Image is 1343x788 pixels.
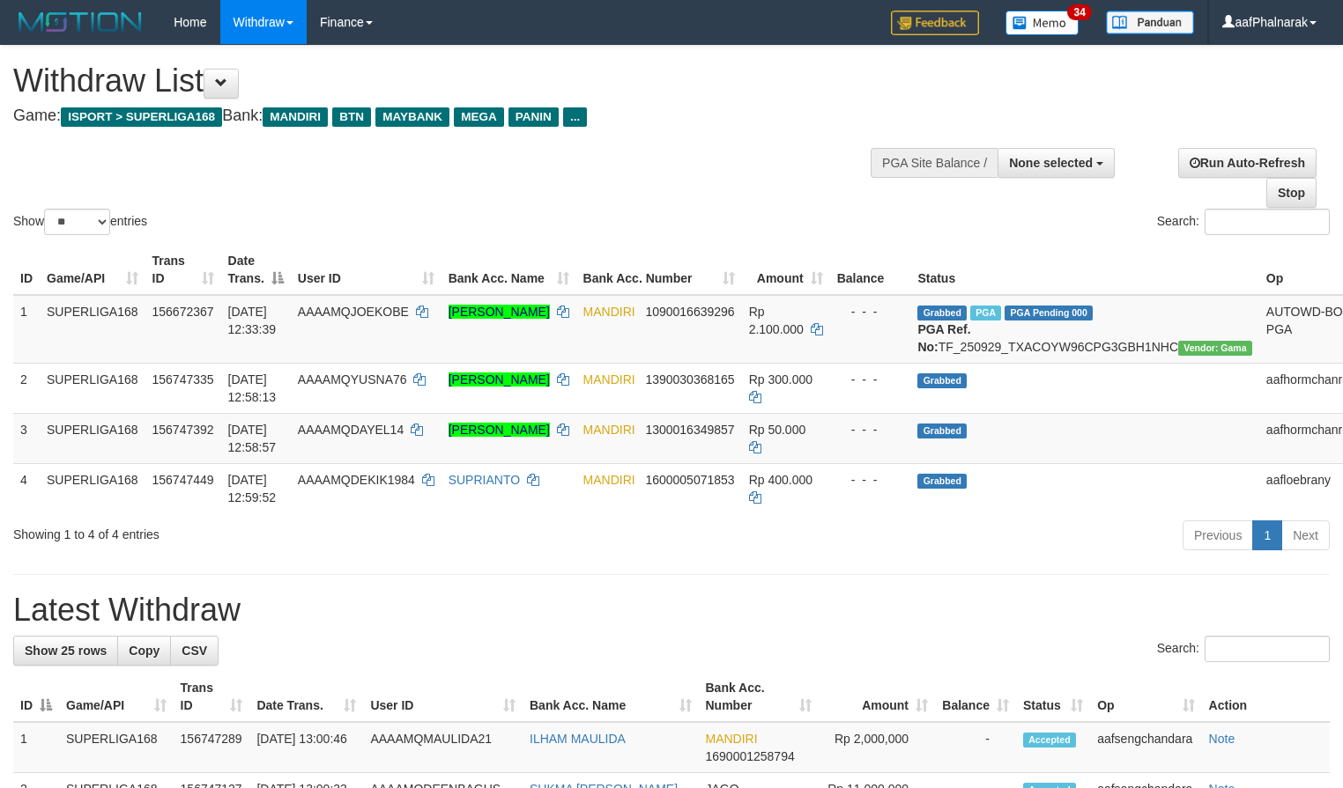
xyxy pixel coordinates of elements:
[917,373,967,388] span: Grabbed
[40,413,145,463] td: SUPERLIGA168
[583,473,635,487] span: MANDIRI
[1106,11,1194,34] img: panduan.png
[1090,722,1201,773] td: aafsengchandara
[1178,341,1252,356] span: Vendor URL: https://trx31.1velocity.biz
[563,107,587,127] span: ...
[935,722,1016,773] td: -
[363,672,523,722] th: User ID: activate to sort column ascending
[40,295,145,364] td: SUPERLIGA168
[449,305,550,319] a: [PERSON_NAME]
[152,305,214,319] span: 156672367
[174,722,250,773] td: 156747289
[1005,11,1080,35] img: Button%20Memo.svg
[263,107,328,127] span: MANDIRI
[454,107,504,127] span: MEGA
[298,423,404,437] span: AAAAMQDAYEL14
[298,372,407,387] span: AAAAMQYUSNA76
[699,672,819,722] th: Bank Acc. Number: activate to sort column ascending
[749,423,806,437] span: Rp 50.000
[40,245,145,295] th: Game/API: activate to sort column ascending
[298,305,409,319] span: AAAAMQJOEKOBE
[152,423,214,437] span: 156747392
[1281,520,1330,550] a: Next
[117,636,171,666] a: Copy
[441,245,576,295] th: Bank Acc. Name: activate to sort column ascending
[645,473,734,487] span: Copy 1600005071853 to clipboard
[145,245,221,295] th: Trans ID: activate to sort column ascending
[837,421,904,438] div: - - -
[129,644,160,658] span: Copy
[1209,732,1235,746] a: Note
[13,63,878,99] h1: Withdraw List
[1205,209,1330,235] input: Search:
[917,474,967,489] span: Grabbed
[508,107,559,127] span: PANIN
[13,593,1330,628] h1: Latest Withdraw
[152,372,214,387] span: 156747335
[13,636,118,666] a: Show 25 rows
[40,463,145,513] td: SUPERLIGA168
[819,672,935,722] th: Amount: activate to sort column ascending
[891,11,979,35] img: Feedback.jpg
[332,107,371,127] span: BTN
[583,423,635,437] span: MANDIRI
[917,322,970,354] b: PGA Ref. No:
[182,644,207,658] span: CSV
[910,245,1258,295] th: Status
[749,473,812,487] span: Rp 400.000
[1205,636,1330,662] input: Search:
[298,473,415,487] span: AAAAMQDEKIK1984
[749,305,804,336] span: Rp 2.100.000
[363,722,523,773] td: AAAAMQMAULIDA21
[1252,520,1282,550] a: 1
[174,672,250,722] th: Trans ID: activate to sort column ascending
[228,473,277,504] span: [DATE] 12:59:52
[1202,672,1330,722] th: Action
[1266,178,1317,208] a: Stop
[13,295,40,364] td: 1
[935,672,1016,722] th: Balance: activate to sort column ascending
[742,245,830,295] th: Amount: activate to sort column ascending
[1157,636,1330,662] label: Search:
[998,148,1115,178] button: None selected
[645,372,734,387] span: Copy 1390030368165 to clipboard
[1005,306,1093,320] span: PGA Pending
[13,722,59,773] td: 1
[170,636,219,666] a: CSV
[449,473,520,487] a: SUPRIANTO
[830,245,911,295] th: Balance
[1183,520,1253,550] a: Previous
[706,732,758,746] span: MANDIRI
[13,463,40,513] td: 4
[249,722,363,773] td: [DATE] 13:00:46
[837,303,904,320] div: - - -
[228,423,277,454] span: [DATE] 12:58:57
[13,9,147,35] img: MOTION_logo.png
[583,372,635,387] span: MANDIRI
[576,245,742,295] th: Bank Acc. Number: activate to sort column ascending
[1157,209,1330,235] label: Search:
[1178,148,1317,178] a: Run Auto-Refresh
[13,519,546,543] div: Showing 1 to 4 of 4 entries
[249,672,363,722] th: Date Trans.: activate to sort column ascending
[819,722,935,773] td: Rp 2,000,000
[228,372,277,404] span: [DATE] 12:58:13
[583,305,635,319] span: MANDIRI
[970,306,1001,320] span: Marked by aafsengchandara
[13,363,40,413] td: 2
[645,423,734,437] span: Copy 1300016349857 to clipboard
[44,209,110,235] select: Showentries
[13,672,59,722] th: ID: activate to sort column descending
[13,107,878,125] h4: Game: Bank:
[449,372,550,387] a: [PERSON_NAME]
[917,423,967,438] span: Grabbed
[13,413,40,463] td: 3
[25,644,107,658] span: Show 25 rows
[40,363,145,413] td: SUPERLIGA168
[152,473,214,487] span: 156747449
[1009,156,1093,170] span: None selected
[706,749,795,763] span: Copy 1690001258794 to clipboard
[221,245,291,295] th: Date Trans.: activate to sort column descending
[749,372,812,387] span: Rp 300.000
[375,107,449,127] span: MAYBANK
